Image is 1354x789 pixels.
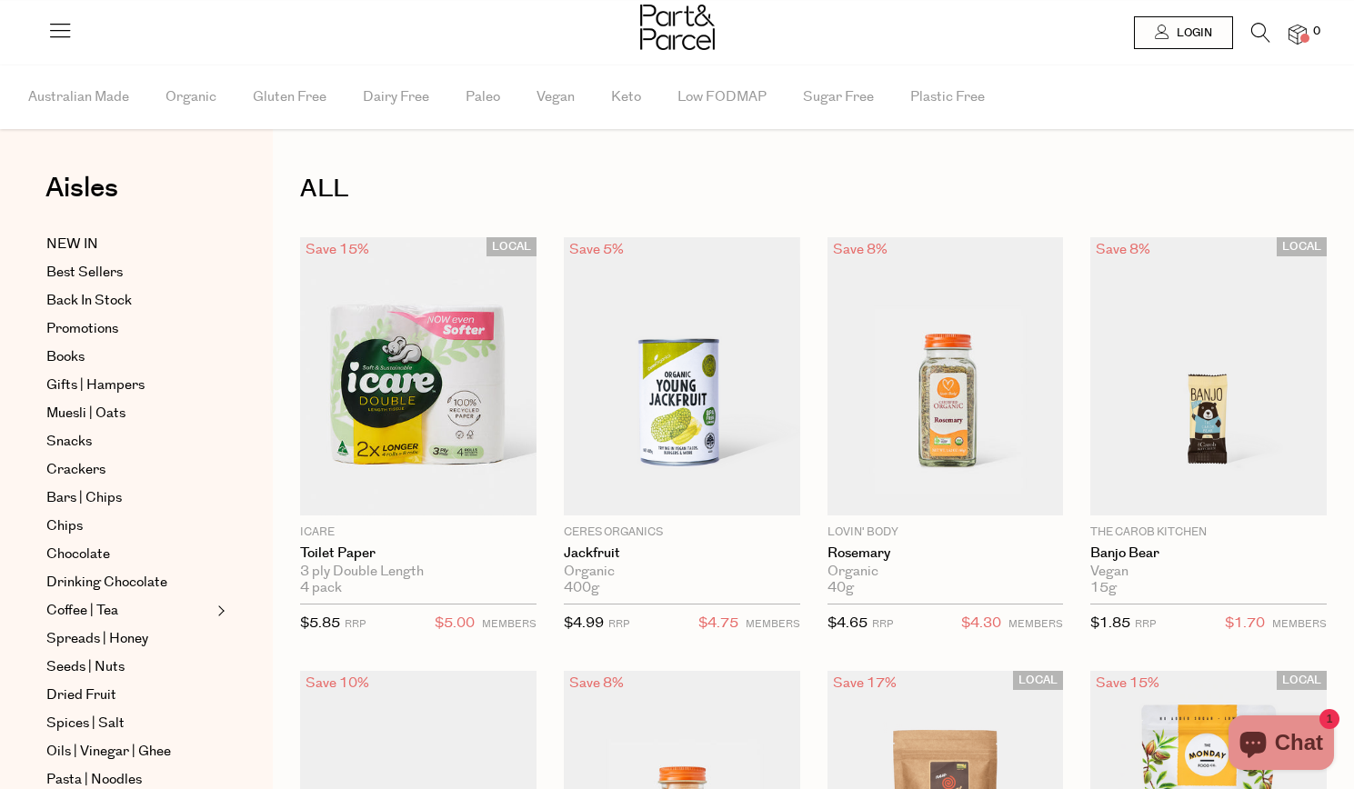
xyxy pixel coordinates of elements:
a: NEW IN [46,234,212,255]
span: Spreads | Honey [46,628,148,650]
div: Save 17% [827,671,902,695]
div: Save 15% [300,237,375,262]
span: $1.70 [1225,612,1265,635]
div: Save 8% [564,671,629,695]
span: 15g [1090,580,1117,596]
a: Login [1134,16,1233,49]
div: Save 15% [1090,671,1165,695]
div: Save 8% [1090,237,1156,262]
a: Oils | Vinegar | Ghee [46,741,212,763]
a: Chips [46,515,212,537]
span: $5.00 [435,612,475,635]
img: Part&Parcel [640,5,715,50]
span: Coffee | Tea [46,600,118,622]
button: Expand/Collapse Coffee | Tea [213,600,226,622]
span: Keto [611,65,641,129]
div: Save 8% [827,237,893,262]
span: Aisles [45,168,118,208]
span: Books [46,346,85,368]
small: MEMBERS [1008,617,1063,631]
p: Ceres Organics [564,524,800,541]
small: RRP [1135,617,1156,631]
span: Dairy Free [363,65,429,129]
a: Books [46,346,212,368]
a: Promotions [46,318,212,340]
div: Save 10% [300,671,375,695]
h1: ALL [300,168,1327,210]
span: Best Sellers [46,262,123,284]
span: Oils | Vinegar | Ghee [46,741,171,763]
span: Crackers [46,459,105,481]
span: $4.75 [698,612,738,635]
a: Snacks [46,431,212,453]
a: Jackfruit [564,545,800,562]
span: LOCAL [1013,671,1063,690]
span: 400g [564,580,599,596]
small: MEMBERS [746,617,800,631]
a: Toilet Paper [300,545,537,562]
span: Paleo [466,65,500,129]
span: Organic [165,65,216,129]
span: Vegan [537,65,575,129]
small: RRP [608,617,629,631]
span: Back In Stock [46,290,132,312]
a: Gifts | Hampers [46,375,212,396]
div: Organic [564,564,800,580]
span: $1.85 [1090,614,1130,633]
span: Muesli | Oats [46,403,125,424]
span: 4 pack [300,580,342,596]
p: The Carob Kitchen [1090,524,1327,541]
span: Dried Fruit [46,684,116,706]
span: Login [1172,25,1212,41]
span: Bars | Chips [46,487,122,509]
span: $4.30 [961,612,1001,635]
a: Bars | Chips [46,487,212,509]
img: Toilet Paper [300,237,537,516]
a: Best Sellers [46,262,212,284]
span: Plastic Free [910,65,985,129]
span: Low FODMAP [677,65,767,129]
span: LOCAL [1277,671,1327,690]
div: Save 5% [564,237,629,262]
p: Lovin' Body [827,524,1064,541]
a: Crackers [46,459,212,481]
div: Vegan [1090,564,1327,580]
span: LOCAL [486,237,537,256]
span: NEW IN [46,234,98,255]
span: Gluten Free [253,65,326,129]
a: Muesli | Oats [46,403,212,424]
span: Chips [46,515,83,537]
a: Spices | Salt [46,713,212,734]
p: icare [300,524,537,541]
a: Spreads | Honey [46,628,212,650]
small: MEMBERS [482,617,537,631]
a: Dried Fruit [46,684,212,706]
span: Snacks [46,431,92,453]
div: 3 ply Double Length [300,564,537,580]
a: Drinking Chocolate [46,572,212,594]
a: Coffee | Tea [46,600,212,622]
a: Banjo Bear [1090,545,1327,562]
span: $4.99 [564,614,604,633]
small: RRP [872,617,893,631]
img: Banjo Bear [1090,237,1327,516]
a: Back In Stock [46,290,212,312]
inbox-online-store-chat: Shopify online store chat [1223,715,1339,774]
span: Drinking Chocolate [46,572,167,594]
span: Seeds | Nuts [46,656,125,678]
img: Rosemary [827,237,1064,516]
span: Chocolate [46,544,110,565]
a: 0 [1289,25,1307,44]
a: Seeds | Nuts [46,656,212,678]
a: Chocolate [46,544,212,565]
small: MEMBERS [1272,617,1327,631]
span: Sugar Free [803,65,874,129]
div: Organic [827,564,1064,580]
small: RRP [345,617,366,631]
span: Gifts | Hampers [46,375,145,396]
span: Spices | Salt [46,713,125,734]
a: Rosemary [827,545,1064,562]
span: $4.65 [827,614,868,633]
img: Jackfruit [564,237,800,516]
a: Aisles [45,175,118,220]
